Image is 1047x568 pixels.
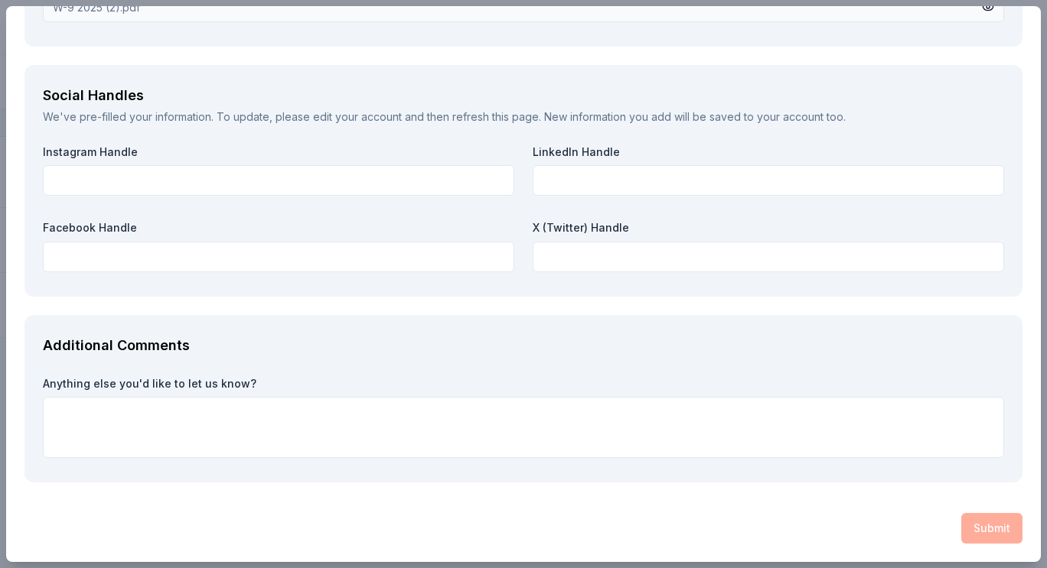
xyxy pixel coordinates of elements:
[43,376,1004,391] label: Anything else you'd like to let us know?
[313,110,402,123] a: edit your account
[43,108,1004,126] div: We've pre-filled your information. To update, please and then refresh this page. New information ...
[533,144,1004,160] label: LinkedIn Handle
[43,144,514,160] label: Instagram Handle
[533,220,1004,235] label: X (Twitter) Handle
[43,220,514,235] label: Facebook Handle
[43,333,1004,358] div: Additional Comments
[43,83,1004,108] div: Social Handles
